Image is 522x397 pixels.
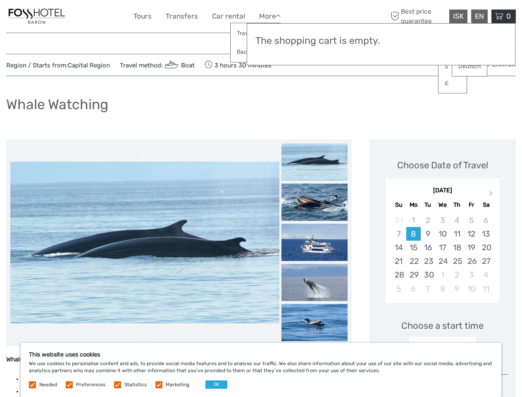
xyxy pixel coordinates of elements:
div: Not available Monday, September 1st, 2025 [406,213,421,227]
div: Choose Saturday, September 20th, 2025 [479,241,493,254]
span: 3 hours 30 minutes [205,59,272,71]
img: 1355-f22f4eb0-fb05-4a92-9bea-b034c25151e6_logo_small.jpg [6,6,67,26]
button: Open LiveChat chat widget [95,13,105,23]
img: 82281b81652e414592d277d9b75227da_slider_thumbnail.jpg [281,304,348,341]
div: We [435,199,450,210]
div: Choose Friday, September 26th, 2025 [464,254,479,268]
a: Deutsch [452,59,487,74]
span: 0 [505,12,512,20]
a: Back to Hotel [231,44,280,60]
div: Choose Tuesday, September 16th, 2025 [421,241,435,254]
div: Choose Saturday, September 13th, 2025 [479,227,493,241]
button: OK [205,380,227,389]
div: Choose Monday, September 15th, 2025 [406,241,421,254]
label: Statistics [124,381,147,388]
div: Choose Tuesday, September 9th, 2025 [421,227,435,241]
div: Choose Thursday, September 18th, 2025 [450,241,464,254]
h1: Whale Watching [6,96,108,113]
a: Car rental [212,10,245,22]
div: Choose Tuesday, September 23rd, 2025 [421,254,435,268]
div: Choose Monday, September 8th, 2025 [406,227,421,241]
span: Choose a start time [401,319,484,332]
a: Boat [163,62,195,69]
h3: The shopping cart is empty. [255,35,507,47]
a: $ [439,59,467,74]
div: Not available Sunday, September 7th, 2025 [391,227,406,241]
div: Choose Sunday, September 21st, 2025 [391,254,406,268]
label: Needed [39,381,57,388]
div: Choose Monday, October 6th, 2025 [406,282,421,296]
div: We use cookies to personalise content and ads, to provide social media features and to analyse ou... [21,343,501,397]
div: Th [450,199,464,210]
div: Choose Friday, September 12th, 2025 [464,227,479,241]
strong: Whale Watching Classic (3-3.5 hours) – Operates Year-Round [6,356,183,363]
div: Choose Friday, October 10th, 2025 [464,282,479,296]
div: Choose Wednesday, September 10th, 2025 [435,227,450,241]
img: a20c5c8bef0240a09a8af4e48969ca4d_main_slider.jpg [10,162,279,323]
div: Choose Saturday, September 27th, 2025 [479,254,493,268]
div: Choose Tuesday, September 30th, 2025 [421,268,435,282]
a: Transfers [166,10,198,22]
div: Not available Friday, September 5th, 2025 [464,213,479,227]
div: Fr [464,199,479,210]
a: Travel Articles [231,25,280,41]
div: Su [391,199,406,210]
span: Travel method: [120,59,195,71]
div: Choose Wednesday, October 1st, 2025 [435,268,450,282]
div: Choose Wednesday, October 8th, 2025 [435,282,450,296]
div: Choose Sunday, September 14th, 2025 [391,241,406,254]
div: Tu [421,199,435,210]
div: Sa [479,199,493,210]
div: Choose Sunday, September 28th, 2025 [391,268,406,282]
div: 09:00 [432,342,453,352]
div: Not available Sunday, August 31st, 2025 [391,213,406,227]
h5: This website uses cookies [29,351,493,358]
a: £ [439,76,467,91]
div: Not available Wednesday, September 3rd, 2025 [435,213,450,227]
p: We're away right now. Please check back later! [12,14,93,21]
div: Choose Thursday, October 9th, 2025 [450,282,464,296]
img: 958f0860723b436f95885160a6a8892a_slider_thumbnail.jpg [281,264,348,301]
div: Choose Thursday, September 11th, 2025 [450,227,464,241]
div: Choose Date of Travel [397,159,488,172]
div: Choose Friday, September 19th, 2025 [464,241,479,254]
div: EN [471,10,488,23]
img: a20c5c8bef0240a09a8af4e48969ca4d_slider_thumbnail.jpg [281,143,348,181]
img: bd962d1e18b24955b2b183fae4996b3b_slider_thumbnail.jpg [281,184,348,221]
a: More [259,10,281,22]
div: Mo [406,199,421,210]
div: [DATE] [386,187,499,195]
img: c56d499c1b624f2c9e478ce81c54d960_slider_thumbnail.jpg [281,224,348,261]
div: Choose Sunday, October 5th, 2025 [391,282,406,296]
div: Not available Saturday, September 6th, 2025 [479,213,493,227]
span: Region / Starts from: [6,61,110,70]
a: Tours [133,10,152,22]
span: Best price guarantee [389,7,447,25]
div: month 2025-09 [388,213,496,296]
div: Choose Saturday, October 11th, 2025 [479,282,493,296]
div: Not available Tuesday, September 2nd, 2025 [421,213,435,227]
a: Capital Region [68,62,110,69]
label: Marketing [166,381,189,388]
div: Not available Thursday, September 4th, 2025 [450,213,464,227]
div: Choose Wednesday, September 17th, 2025 [435,241,450,254]
div: Choose Wednesday, September 24th, 2025 [435,254,450,268]
div: Choose Monday, September 29th, 2025 [406,268,421,282]
div: Choose Thursday, September 25th, 2025 [450,254,464,268]
div: Choose Thursday, October 2nd, 2025 [450,268,464,282]
div: Choose Saturday, October 4th, 2025 [479,268,493,282]
div: Choose Tuesday, October 7th, 2025 [421,282,435,296]
button: Next Month [485,189,498,202]
div: Choose Friday, October 3rd, 2025 [464,268,479,282]
label: Preferences [76,381,105,388]
span: ISK [453,12,464,20]
div: Choose Monday, September 22nd, 2025 [406,254,421,268]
